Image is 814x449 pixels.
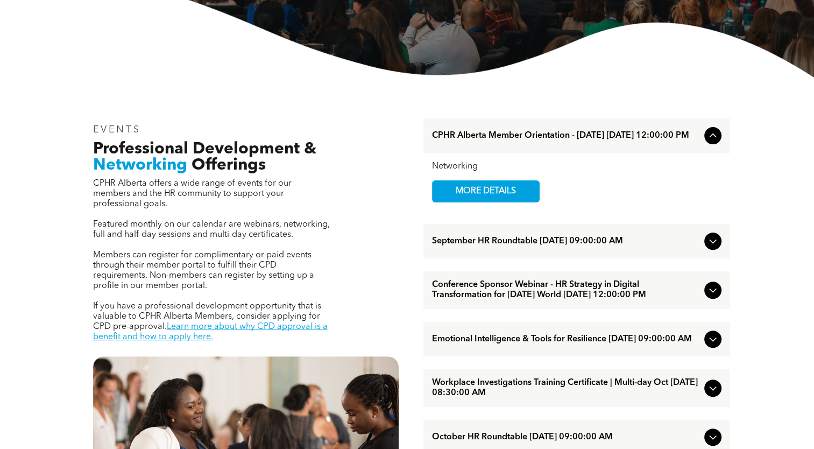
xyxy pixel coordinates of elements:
span: EVENTS [93,125,141,135]
span: Networking [93,157,187,173]
span: October HR Roundtable [DATE] 09:00:00 AM [432,432,700,443]
div: Networking [432,162,721,172]
span: If you have a professional development opportunity that is valuable to CPHR Alberta Members, cons... [93,302,321,331]
span: Emotional Intelligence & Tools for Resilience [DATE] 09:00:00 AM [432,334,700,345]
span: September HR Roundtable [DATE] 09:00:00 AM [432,236,700,247]
span: Members can register for complimentary or paid events through their member portal to fulfill thei... [93,251,314,290]
a: Learn more about why CPD approval is a benefit and how to apply here. [93,322,328,341]
span: Workplace Investigations Training Certificate | Multi-day Oct [DATE] 08:30:00 AM [432,378,700,398]
span: MORE DETAILS [443,181,528,202]
span: Offerings [192,157,266,173]
span: Professional Development & [93,141,316,157]
span: Featured monthly on our calendar are webinars, networking, full and half-day sessions and multi-d... [93,220,330,239]
span: Conference Sponsor Webinar - HR Strategy in Digital Transformation for [DATE] World [DATE] 12:00:... [432,280,700,300]
span: CPHR Alberta Member Orientation - [DATE] [DATE] 12:00:00 PM [432,131,700,141]
span: CPHR Alberta offers a wide range of events for our members and the HR community to support your p... [93,179,292,208]
a: MORE DETAILS [432,180,540,202]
